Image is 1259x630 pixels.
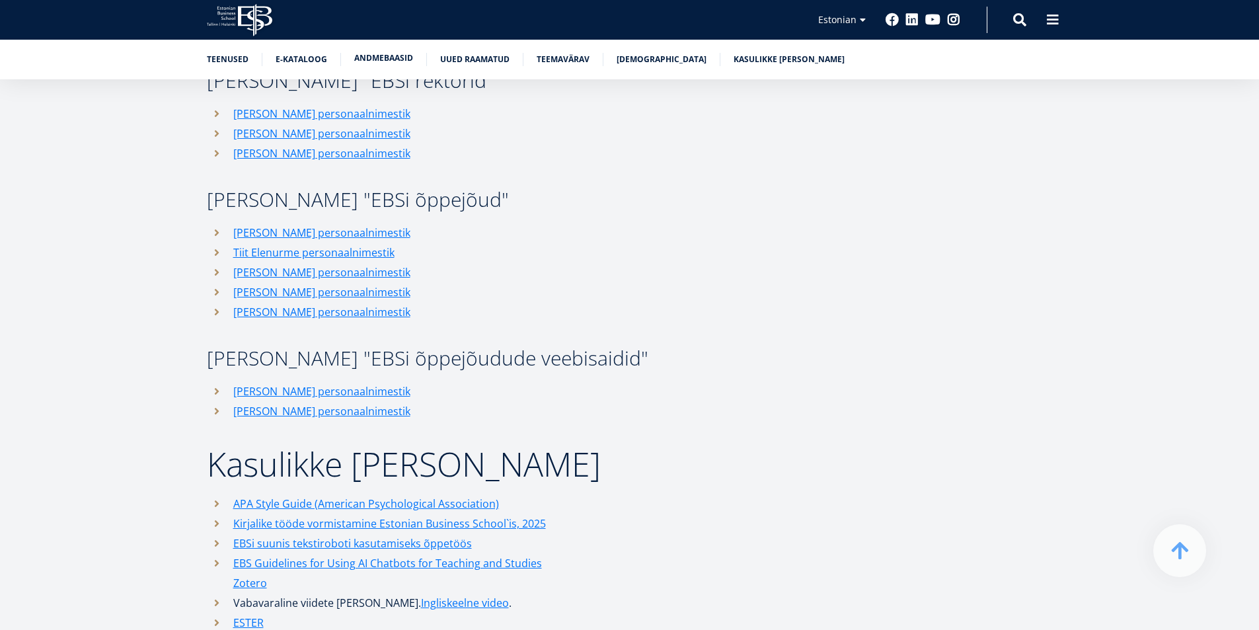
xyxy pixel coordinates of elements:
[233,262,410,282] a: [PERSON_NAME] personaalnimestik
[233,282,410,302] a: [PERSON_NAME] personaalnimestik
[233,143,410,163] a: [PERSON_NAME] personaalnimestik
[233,553,542,573] a: EBS Guidelines for Using AI Chatbots for Teaching and Studies
[233,401,410,421] a: [PERSON_NAME] personaalnimestik
[233,223,410,243] a: [PERSON_NAME] personaalnimestik
[421,593,509,613] a: Ingliskeelne video
[233,381,410,401] a: [PERSON_NAME] personaalnimestik
[233,494,499,514] a: APA Style Guide (American Psychological Association)
[207,593,835,613] li: Vabavaraline viidete [PERSON_NAME]. .
[905,13,919,26] a: Linkedin
[233,302,410,322] a: [PERSON_NAME] personaalnimestik
[276,53,327,66] a: E-kataloog
[617,53,706,66] a: [DEMOGRAPHIC_DATA]
[734,53,845,66] a: Kasulikke [PERSON_NAME]
[207,348,835,368] h3: [PERSON_NAME] "EBSi õppejõudude veebisaidid"
[233,243,395,262] a: Tiit Elenurme personaalnimestik
[440,53,510,66] a: Uued raamatud
[207,190,835,210] h3: [PERSON_NAME] "EBSi õppejõud"
[207,71,835,91] h3: [PERSON_NAME] "EBSi rektorid"
[207,53,248,66] a: Teenused
[207,448,835,481] h2: Kasulikke [PERSON_NAME]
[233,104,410,124] a: [PERSON_NAME] personaalnimestik
[947,13,960,26] a: Instagram
[233,533,472,553] a: EBSi suunis tekstiroboti kasutamiseks õppetöös
[925,13,940,26] a: Youtube
[233,514,546,533] a: Kirjalike tööde vormistamine Estonian Business School`is, 2025
[537,53,590,66] a: Teemavärav
[233,573,267,593] a: Zotero
[233,124,410,143] a: [PERSON_NAME] personaalnimestik
[886,13,899,26] a: Facebook
[354,52,413,65] a: Andmebaasid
